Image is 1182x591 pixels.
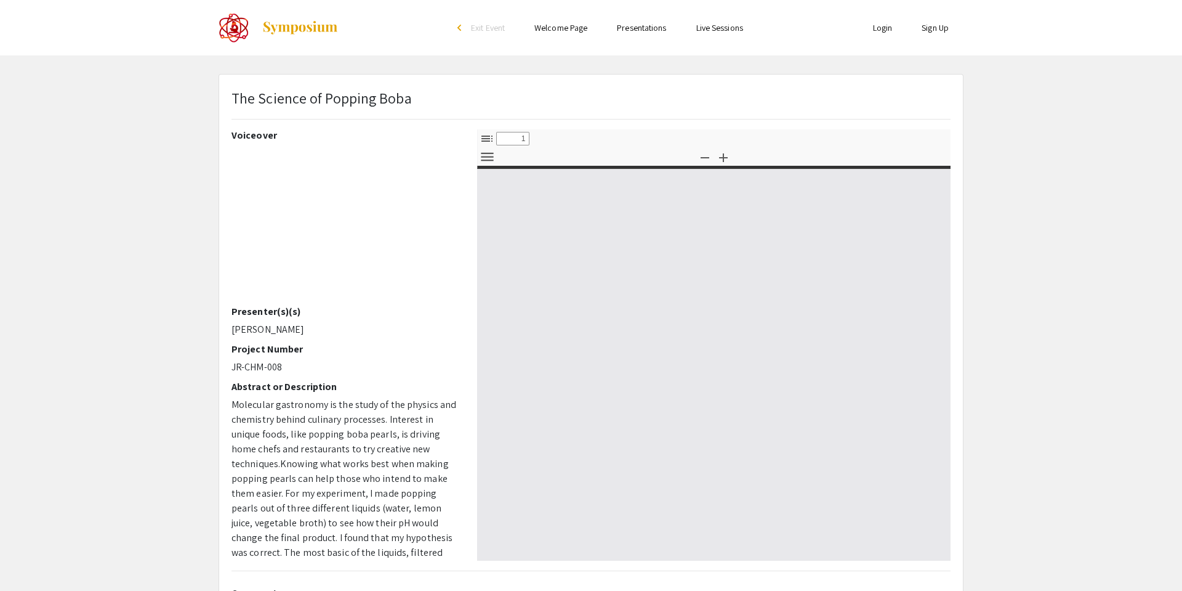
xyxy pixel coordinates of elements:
[231,398,456,470] span: Molecular gastronomy is the study of the physics and chemistry behind culinary processes. Interes...
[534,22,587,33] a: Welcome Page
[231,322,459,337] p: [PERSON_NAME]
[262,20,339,35] img: Symposium by ForagerOne
[696,22,743,33] a: Live Sessions
[713,148,734,166] button: Zoom In
[922,22,949,33] a: Sign Up
[231,381,459,393] h2: Abstract or Description
[476,129,497,147] button: Toggle Sidebar
[496,132,529,145] input: Page
[873,22,893,33] a: Login
[219,12,249,43] img: The 2022 CoorsTek Denver Metro Regional Science and Engineering Fair
[476,148,497,166] button: Tools
[471,22,505,33] span: Exit Event
[617,22,666,33] a: Presentations
[457,24,465,31] div: arrow_back_ios
[231,87,412,109] p: The Science of Popping Boba
[231,343,459,355] h2: Project Number
[219,12,339,43] a: The 2022 CoorsTek Denver Metro Regional Science and Engineering Fair
[231,129,459,141] h2: Voiceover
[694,148,715,166] button: Zoom Out
[231,360,459,375] p: JR-CHM-008
[231,306,459,317] h2: Presenter(s)(s)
